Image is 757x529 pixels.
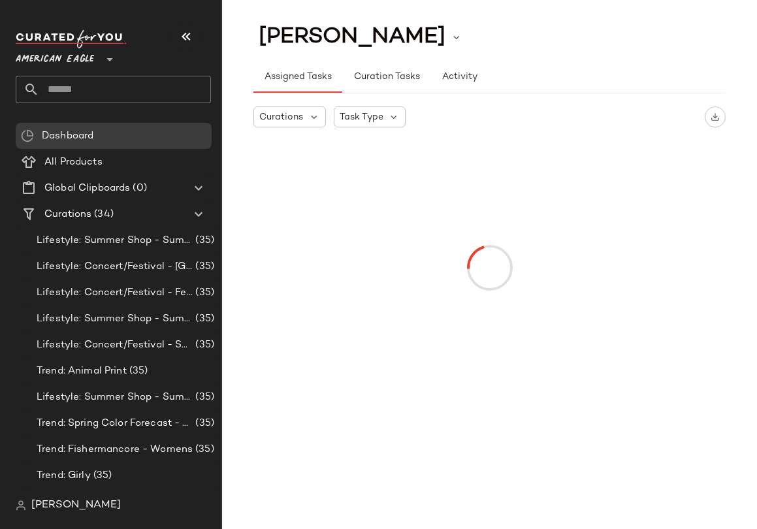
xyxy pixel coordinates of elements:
span: [PERSON_NAME] [259,25,445,50]
span: Lifestyle: Concert/Festival - Femme [37,285,193,300]
span: (35) [193,233,214,248]
img: svg%3e [16,500,26,511]
img: svg%3e [21,129,34,142]
span: [PERSON_NAME] [31,498,121,513]
span: (35) [193,259,214,274]
span: (35) [193,442,214,457]
span: Trend: Girly [37,468,91,483]
span: Lifestyle: Summer Shop - Summer Internship [37,390,193,405]
span: Lifestyle: Concert/Festival - Sporty [37,338,193,353]
span: Curation Tasks [353,72,419,82]
span: Task Type [340,110,383,124]
span: (35) [193,285,214,300]
span: (34) [91,207,114,222]
span: (35) [193,312,214,327]
span: (35) [91,468,112,483]
span: (35) [193,390,214,405]
span: Lifestyle: Summer Shop - Summer Study Sessions [37,312,193,327]
img: cfy_white_logo.C9jOOHJF.svg [16,30,127,48]
span: Trend: Fishermancore - Womens [37,442,193,457]
span: Assigned Tasks [264,72,332,82]
span: Lifestyle: Summer Shop - Summer Abroad [37,233,193,248]
span: All Products [44,155,103,170]
span: Trend: Spring Color Forecast - Womens [37,416,193,431]
span: (35) [193,338,214,353]
span: Curations [259,110,303,124]
span: Global Clipboards [44,181,130,196]
span: (35) [193,416,214,431]
span: Activity [442,72,477,82]
span: American Eagle [16,44,94,68]
span: Dashboard [42,129,93,144]
span: Lifestyle: Concert/Festival - [GEOGRAPHIC_DATA] [37,259,193,274]
span: (35) [127,364,148,379]
span: Curations [44,207,91,222]
span: Trend: Animal Print [37,364,127,379]
span: (0) [130,181,146,196]
img: svg%3e [711,112,720,121]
